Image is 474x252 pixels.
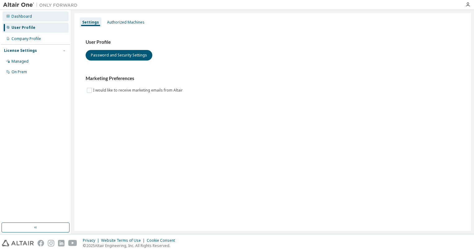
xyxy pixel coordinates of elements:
div: Privacy [83,238,101,243]
div: Managed [11,59,29,64]
div: Company Profile [11,36,41,41]
p: © 2025 Altair Engineering, Inc. All Rights Reserved. [83,243,179,248]
img: facebook.svg [38,240,44,246]
div: Dashboard [11,14,32,19]
div: Settings [82,20,99,25]
label: I would like to receive marketing emails from Altair [93,87,184,94]
button: Password and Security Settings [86,50,152,61]
div: On Prem [11,70,27,74]
div: Website Terms of Use [101,238,147,243]
img: youtube.svg [68,240,77,246]
div: User Profile [11,25,35,30]
h3: Marketing Preferences [86,75,460,82]
div: Authorized Machines [107,20,145,25]
img: linkedin.svg [58,240,65,246]
img: Altair One [3,2,81,8]
img: instagram.svg [48,240,54,246]
div: License Settings [4,48,37,53]
img: altair_logo.svg [2,240,34,246]
h3: User Profile [86,39,460,45]
div: Cookie Consent [147,238,179,243]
